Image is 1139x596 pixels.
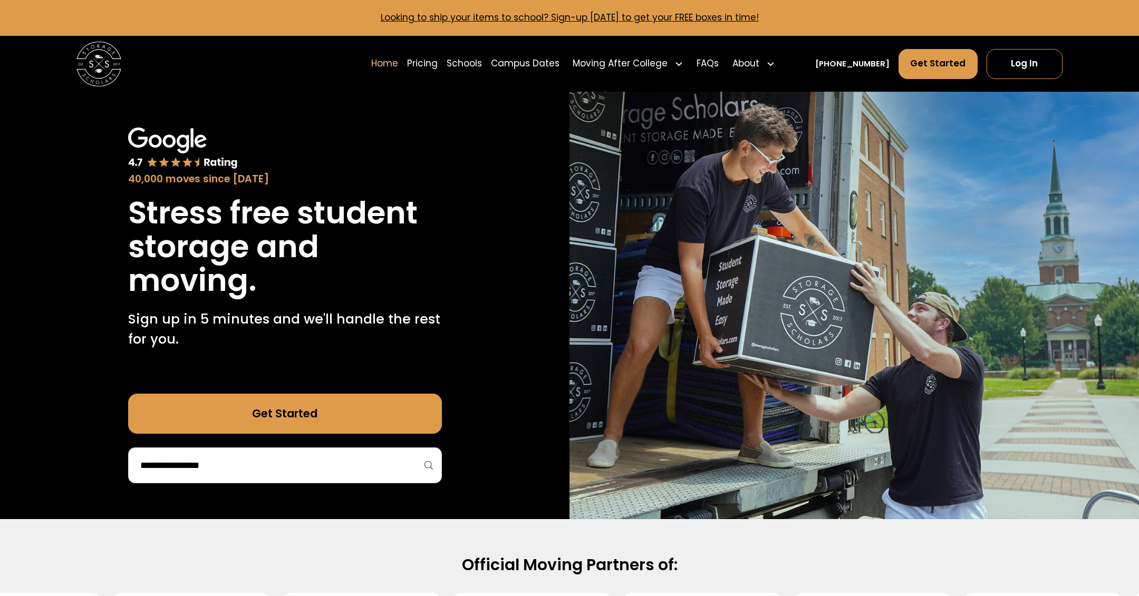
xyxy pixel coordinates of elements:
p: Sign up in 5 minutes and we'll handle the rest for you. [128,309,442,349]
div: Moving After College [568,48,688,80]
div: Moving After College [573,57,668,71]
div: About [728,48,779,80]
div: 40,000 moves since [DATE] [128,172,442,187]
a: Schools [447,48,482,80]
a: Get Started [128,394,442,434]
h2: Official Moving Partners of: [211,555,928,575]
img: Storage Scholars makes moving and storage easy. [569,92,1139,519]
a: Log In [987,49,1063,79]
div: About [732,57,759,71]
img: Storage Scholars main logo [76,42,121,86]
a: [PHONE_NUMBER] [815,58,890,70]
h1: Stress free student storage and moving. [128,196,442,298]
img: Google 4.7 star rating [128,128,238,170]
a: home [76,42,121,86]
a: Home [371,48,398,80]
a: FAQs [697,48,719,80]
a: Looking to ship your items to school? Sign-up [DATE] to get your FREE boxes in time! [381,11,759,24]
a: Get Started [899,49,978,79]
a: Campus Dates [491,48,559,80]
a: Pricing [407,48,438,80]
